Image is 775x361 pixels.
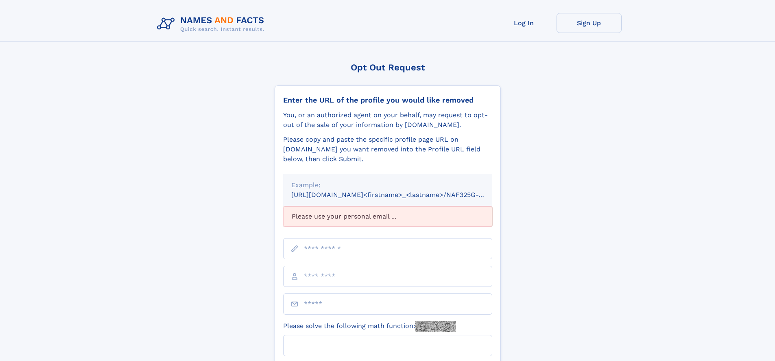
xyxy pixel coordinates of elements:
div: Example: [291,180,484,190]
div: You, or an authorized agent on your behalf, may request to opt-out of the sale of your informatio... [283,110,492,130]
small: [URL][DOMAIN_NAME]<firstname>_<lastname>/NAF325G-xxxxxxxx [291,191,508,199]
img: Logo Names and Facts [154,13,271,35]
a: Log In [491,13,557,33]
div: Enter the URL of the profile you would like removed [283,96,492,105]
div: Please copy and paste the specific profile page URL on [DOMAIN_NAME] you want removed into the Pr... [283,135,492,164]
label: Please solve the following math function: [283,321,456,332]
a: Sign Up [557,13,622,33]
div: Please use your personal email ... [283,206,492,227]
div: Opt Out Request [275,62,501,72]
